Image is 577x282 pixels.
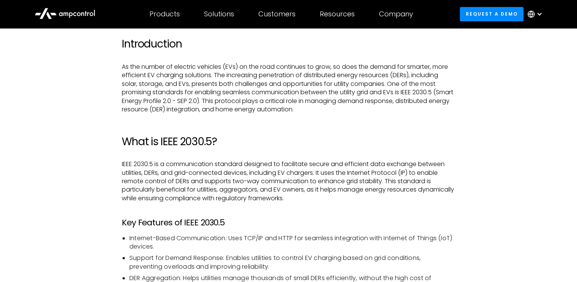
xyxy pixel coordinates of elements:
div: Customers [258,10,296,18]
h2: What is IEEE 2030.5? [122,135,455,148]
div: Resources [320,10,355,18]
a: Request a demo [460,7,524,21]
p: As the number of electric vehicles (EVs) on the road continues to grow, so does the demand for sm... [122,63,455,114]
h2: Introduction [122,38,455,51]
div: Solutions [204,10,234,18]
li: Support for Demand Response: Enables utilities to control EV charging based on grid conditions, p... [129,254,455,271]
h3: Key Features of IEEE 2030.5 [122,218,455,228]
div: Company [379,10,413,18]
div: Products [149,10,180,18]
li: Internet-Based Communication: Uses TCP/IP and HTTP for seamless integration with Internet of Thin... [129,234,455,251]
p: IEEE 2030.5 is a communication standard designed to facilitate secure and efficient data exchange... [122,160,455,203]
